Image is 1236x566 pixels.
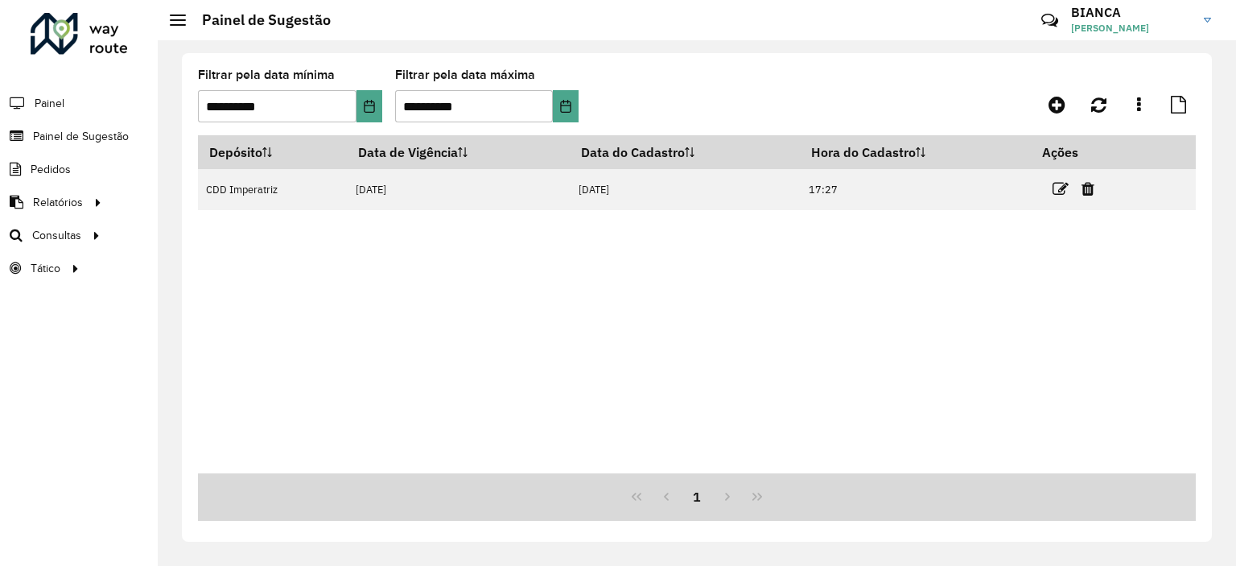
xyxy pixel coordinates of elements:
th: Hora do Cadastro [800,135,1031,169]
span: [PERSON_NAME] [1071,21,1192,35]
span: Painel [35,95,64,112]
button: Choose Date [356,90,382,122]
span: Relatórios [33,194,83,211]
td: [DATE] [571,169,801,210]
button: Choose Date [553,90,579,122]
th: Depósito [198,135,348,169]
td: 17:27 [800,169,1031,210]
a: Contato Rápido [1032,3,1067,38]
th: Ações [1032,135,1128,169]
span: Pedidos [31,161,71,178]
th: Data de Vigência [348,135,571,169]
a: Excluir [1081,178,1094,200]
h2: Painel de Sugestão [186,11,331,29]
span: Consultas [32,227,81,244]
button: 1 [682,481,712,512]
td: CDD Imperatriz [198,169,348,210]
label: Filtrar pela data mínima [198,65,335,85]
td: [DATE] [348,169,571,210]
span: Painel de Sugestão [33,128,129,145]
h3: BIANCA [1071,5,1192,20]
label: Filtrar pela data máxima [395,65,535,85]
a: Editar [1053,178,1069,200]
th: Data do Cadastro [571,135,801,169]
span: Tático [31,260,60,277]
